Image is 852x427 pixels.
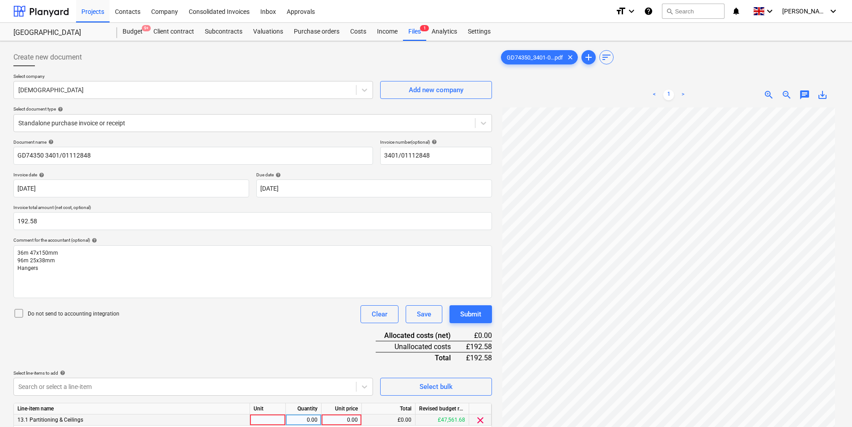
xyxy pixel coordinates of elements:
div: [GEOGRAPHIC_DATA] [13,28,106,38]
a: Analytics [426,23,462,41]
div: Document name [13,139,373,145]
div: Select bulk [420,381,453,393]
input: Invoice date not specified [13,179,249,197]
div: Save [417,308,431,320]
a: Valuations [248,23,288,41]
div: Add new company [409,84,463,96]
div: Budget [117,23,148,41]
input: Invoice number [380,147,492,165]
span: save_alt [817,90,828,100]
span: clear [565,52,576,63]
span: clear [475,415,486,426]
span: add [583,52,594,63]
div: Line-item name [14,403,250,414]
p: Select company [13,73,373,81]
div: Select line-items to add [13,370,373,376]
div: GD74350_3401-0...pdf [501,50,578,64]
i: keyboard_arrow_down [828,6,839,17]
span: GD74350_3401-0...pdf [501,54,568,61]
div: Invoice date [13,172,249,178]
span: help [90,238,97,243]
div: Unallocated costs [376,341,466,352]
div: Allocated costs (net) [376,330,466,341]
span: help [274,172,281,178]
button: Save [406,305,442,323]
span: help [56,107,63,112]
a: Budget9+ [117,23,148,41]
div: Clear [372,308,387,320]
a: Income [372,23,403,41]
div: Total [376,352,466,363]
span: help [58,370,65,376]
span: 9+ [142,25,151,31]
button: Submit [449,305,492,323]
div: £0.00 [362,414,415,426]
iframe: Chat Widget [807,384,852,427]
p: Do not send to accounting integration [28,310,119,318]
span: 36m 47x150mm [17,250,58,256]
a: Purchase orders [288,23,345,41]
div: £0.00 [465,330,492,341]
span: help [47,139,54,145]
a: Client contract [148,23,199,41]
span: 13.1 Partitioning & Ceilings [17,417,83,423]
div: 0.00 [325,414,358,426]
div: Quantity [286,403,322,414]
div: Select document type [13,106,492,112]
a: Costs [345,23,372,41]
i: keyboard_arrow_down [626,6,637,17]
div: Unit [250,403,286,414]
i: keyboard_arrow_down [764,6,775,17]
a: Previous page [649,90,660,100]
button: Search [662,4,725,19]
a: Next page [678,90,688,100]
div: 0.00 [289,414,318,426]
button: Clear [360,305,398,323]
span: Hangers [17,265,38,271]
button: Add new company [380,81,492,99]
span: Create new document [13,52,82,63]
i: Knowledge base [644,6,653,17]
p: Invoice total amount (net cost, optional) [13,205,492,212]
a: Page 1 is your current page [663,90,674,100]
a: Files1 [403,23,426,41]
div: Total [362,403,415,414]
div: Invoice number (optional) [380,139,492,145]
i: notifications [732,6,741,17]
div: Files [403,23,426,41]
div: Unit price [322,403,362,414]
span: help [37,172,44,178]
span: [PERSON_NAME] [782,8,827,15]
span: zoom_out [781,90,792,100]
div: Revised budget remaining [415,403,469,414]
input: Invoice total amount (net cost, optional) [13,212,492,230]
a: Settings [462,23,496,41]
div: £47,561.68 [415,414,469,426]
span: search [666,8,673,15]
span: chat [799,90,810,100]
span: 1 [420,25,429,31]
div: Due date [256,172,492,178]
button: Select bulk [380,378,492,396]
span: 96m 25x38mm [17,257,55,264]
input: Due date not specified [256,179,492,197]
div: £192.58 [465,352,492,363]
span: help [430,139,437,145]
span: zoom_in [763,90,774,100]
span: sort [601,52,612,63]
input: Document name [13,147,373,165]
a: Subcontracts [199,23,248,41]
div: Comment for the accountant (optional) [13,237,492,243]
div: Submit [460,308,481,320]
i: format_size [615,6,626,17]
div: £192.58 [465,341,492,352]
